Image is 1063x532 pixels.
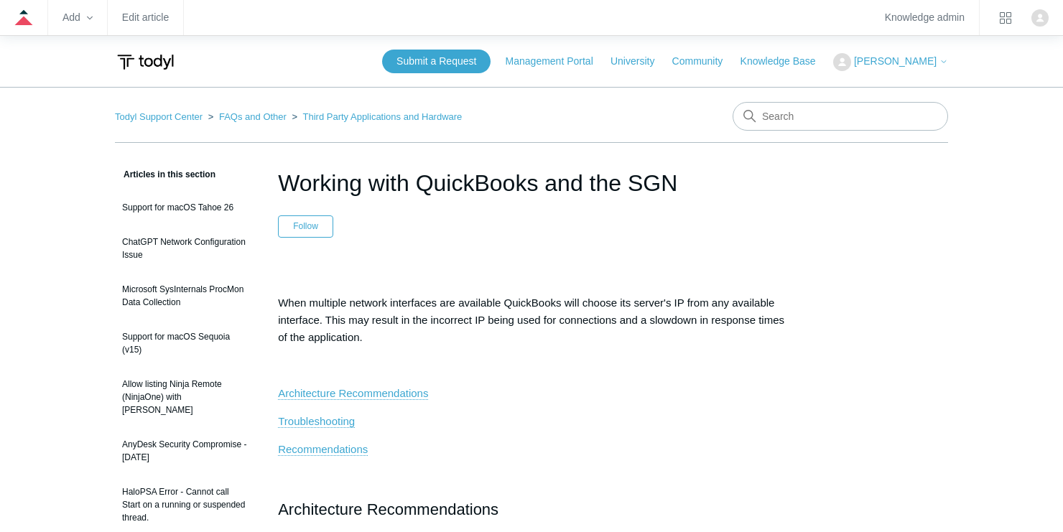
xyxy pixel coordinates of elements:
a: Todyl Support Center [115,111,203,122]
a: Submit a Request [382,50,491,73]
a: Edit article [122,14,169,22]
a: University [611,54,669,69]
a: FAQs and Other [219,111,287,122]
a: Microsoft SysInternals ProcMon Data Collection [115,276,256,316]
button: [PERSON_NAME] [833,53,948,71]
span: [PERSON_NAME] [854,55,937,67]
h1: Working with QuickBooks and the SGN [278,166,785,200]
a: Management Portal [506,54,608,69]
a: Third Party Applications and Hardware [303,111,463,122]
a: Community [672,54,738,69]
p: When multiple network interfaces are available QuickBooks will choose its server's IP from any av... [278,294,785,346]
a: Support for macOS Tahoe 26 [115,194,256,221]
a: Support for macOS Sequoia (v15) [115,323,256,363]
li: FAQs and Other [205,111,289,122]
li: Todyl Support Center [115,111,205,122]
a: Recommendations [278,443,368,456]
a: AnyDesk Security Compromise - [DATE] [115,431,256,471]
span: Articles in this section [115,169,215,179]
img: Todyl Support Center Help Center home page [115,49,176,75]
a: Knowledge admin [885,14,965,22]
a: Knowledge Base [741,54,830,69]
button: Follow Article [278,215,333,237]
a: Troubleshooting [278,415,355,428]
a: Architecture Recommendations [278,387,428,400]
a: HaloPSA Error - Cannot call Start on a running or suspended thread. [115,478,256,531]
zd-hc-trigger: Click your profile icon to open the profile menu [1031,9,1049,27]
a: ChatGPT Network Configuration Issue [115,228,256,269]
input: Search [733,102,948,131]
h2: Architecture Recommendations [278,497,785,522]
zd-hc-trigger: Add [62,14,93,22]
li: Third Party Applications and Hardware [289,111,463,122]
img: user avatar [1031,9,1049,27]
a: Allow listing Ninja Remote (NinjaOne) with [PERSON_NAME] [115,370,256,424]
